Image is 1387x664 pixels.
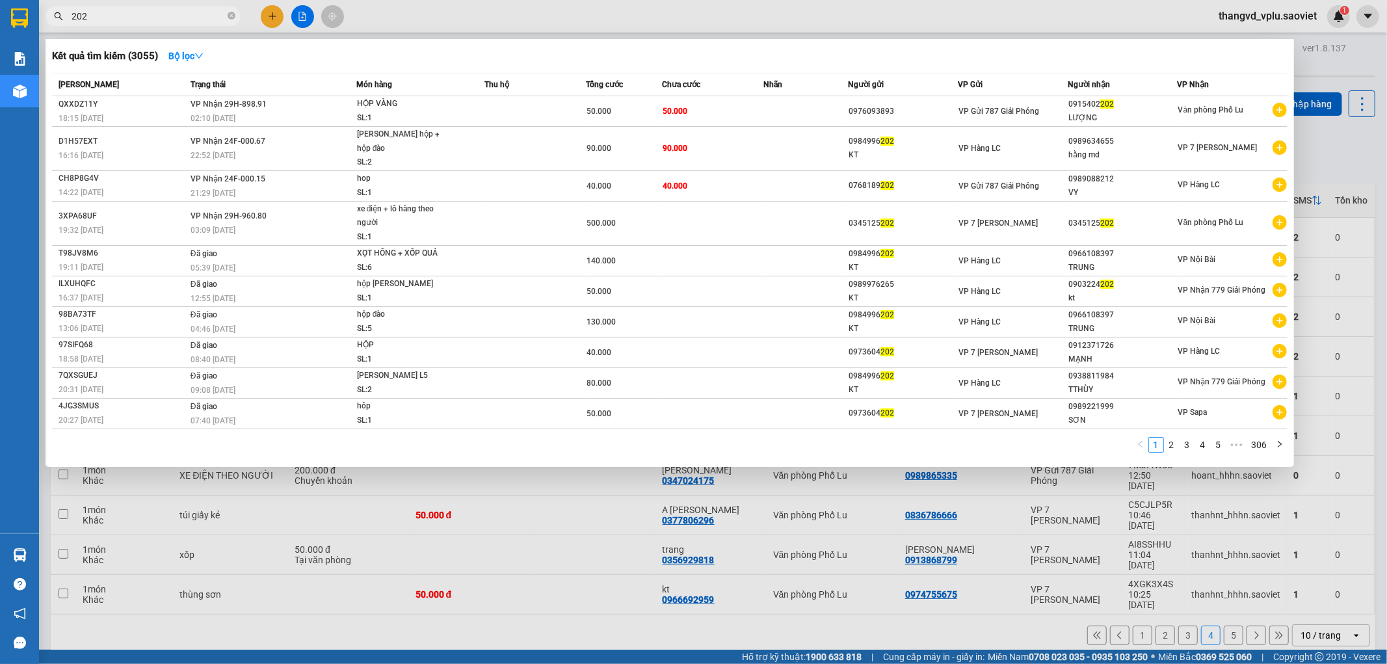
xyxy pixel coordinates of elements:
[59,416,103,425] span: 20:27 [DATE]
[1133,437,1148,453] li: Previous Page
[1273,215,1287,230] span: plus-circle
[849,291,957,305] div: KT
[357,186,455,200] div: SL: 1
[59,277,187,291] div: ILXUHQFC
[1273,375,1287,389] span: plus-circle
[1068,352,1177,366] div: MẠNH
[228,12,235,20] span: close-circle
[587,317,616,326] span: 130.000
[1273,252,1287,267] span: plus-circle
[1068,111,1177,125] div: LƯỢNG
[191,341,217,350] span: Đã giao
[849,217,957,230] div: 0345125
[587,181,611,191] span: 40.000
[14,578,26,591] span: question-circle
[1273,140,1287,155] span: plus-circle
[484,80,509,89] span: Thu hộ
[880,249,894,258] span: 202
[849,345,957,359] div: 0973604
[849,406,957,420] div: 0973604
[191,137,265,146] span: VP Nhận 24F-000.67
[1211,438,1226,452] a: 5
[59,354,103,364] span: 18:58 [DATE]
[1195,437,1211,453] li: 4
[1164,437,1180,453] li: 2
[1178,408,1208,417] span: VP Sapa
[587,107,611,116] span: 50.000
[1273,313,1287,328] span: plus-circle
[849,247,957,261] div: 0984996
[14,607,26,620] span: notification
[191,402,217,411] span: Đã giao
[849,322,957,336] div: KT
[228,10,235,23] span: close-circle
[356,80,392,89] span: Món hàng
[357,322,455,336] div: SL: 5
[191,263,235,272] span: 05:39 [DATE]
[1149,438,1163,452] a: 1
[191,310,217,319] span: Đã giao
[1273,283,1287,297] span: plus-circle
[1068,278,1177,291] div: 0903224
[1068,186,1177,200] div: VY
[191,226,235,235] span: 03:09 [DATE]
[763,80,782,89] span: Nhãn
[191,280,217,289] span: Đã giao
[1178,80,1209,89] span: VP Nhận
[357,414,455,428] div: SL: 1
[586,80,623,89] span: Tổng cước
[191,114,235,123] span: 02:10 [DATE]
[1068,247,1177,261] div: 0966108397
[1178,180,1221,189] span: VP Hàng LC
[1100,100,1114,109] span: 202
[849,135,957,148] div: 0984996
[849,179,957,193] div: 0768189
[1178,377,1266,386] span: VP Nhận 779 Giải Phóng
[59,324,103,333] span: 13:06 [DATE]
[59,151,103,160] span: 16:16 [DATE]
[1068,135,1177,148] div: 0989634655
[72,9,225,23] input: Tìm tên, số ĐT hoặc mã đơn
[59,293,103,302] span: 16:37 [DATE]
[357,383,455,397] div: SL: 2
[1068,414,1177,427] div: SƠN
[1247,437,1272,453] li: 306
[1068,383,1177,397] div: TTHÙY
[587,144,611,153] span: 90.000
[1068,400,1177,414] div: 0989221999
[357,338,455,352] div: HỘP
[357,172,455,186] div: hop
[1211,437,1226,453] li: 5
[357,352,455,367] div: SL: 1
[849,278,957,291] div: 0989976265
[958,219,1038,228] span: VP 7 [PERSON_NAME]
[663,107,687,116] span: 50.000
[1272,437,1288,453] button: right
[849,261,957,274] div: KT
[958,317,1001,326] span: VP Hàng LC
[1272,437,1288,453] li: Next Page
[1273,178,1287,192] span: plus-circle
[880,137,894,146] span: 202
[191,386,235,395] span: 09:08 [DATE]
[59,188,103,197] span: 14:22 [DATE]
[1226,437,1247,453] span: •••
[880,371,894,380] span: 202
[880,181,894,190] span: 202
[1165,438,1179,452] a: 2
[11,8,28,28] img: logo-vxr
[13,548,27,562] img: warehouse-icon
[59,209,187,223] div: 3XPA68UF
[191,371,217,380] span: Đã giao
[191,294,235,303] span: 12:55 [DATE]
[1068,98,1177,111] div: 0915402
[587,256,616,265] span: 140.000
[958,107,1039,116] span: VP Gửi 787 Giải Phóng
[1273,344,1287,358] span: plus-circle
[1178,316,1216,325] span: VP Nội Bài
[1226,437,1247,453] li: Next 5 Pages
[357,97,455,111] div: HỘP VÀNG
[1100,280,1114,289] span: 202
[587,378,611,388] span: 80.000
[59,263,103,272] span: 19:11 [DATE]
